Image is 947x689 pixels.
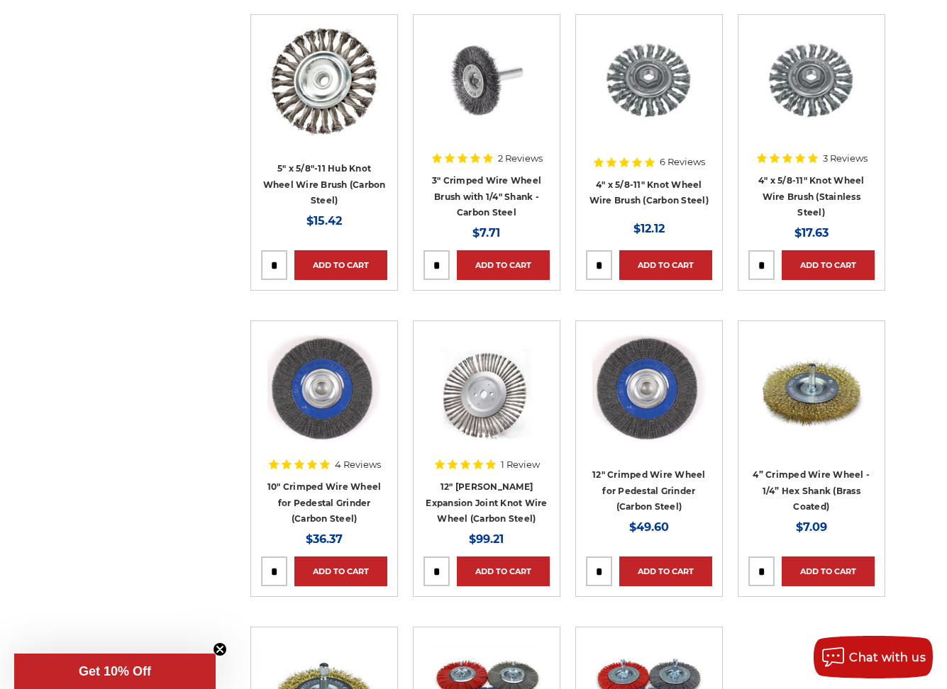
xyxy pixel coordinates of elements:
[306,532,343,546] span: $36.37
[267,331,381,444] img: 10" Crimped Wire Wheel for Pedestal Grinder
[586,331,712,457] a: 12" Crimped Wire Wheel for Pedestal Grinder
[586,25,712,151] a: 4" x 1/2" x 5/8"-11 Hub Knot Wheel Wire Brush
[79,664,151,678] span: Get 10% Off
[457,250,550,280] a: Add to Cart
[592,469,706,512] a: 12" Crimped Wire Wheel for Pedestal Grinder (Carbon Steel)
[267,481,382,524] a: 10" Crimped Wire Wheel for Pedestal Grinder (Carbon Steel)
[592,331,706,444] img: 12" Crimped Wire Wheel for Pedestal Grinder
[849,651,926,664] span: Chat with us
[629,520,669,534] span: $49.60
[457,556,550,586] a: Add to Cart
[469,532,504,546] span: $99.21
[794,226,829,240] span: $17.63
[592,25,706,138] img: 4" x 1/2" x 5/8"-11 Hub Knot Wheel Wire Brush
[660,157,705,167] span: 6 Reviews
[266,25,382,138] img: 5" x 5/8"-11 Hub Knot Wheel Wire Brush (Carbon Steel)
[755,331,868,444] img: 4 inch brass coated crimped wire wheel
[335,460,381,469] span: 4 Reviews
[823,154,868,163] span: 3 Reviews
[619,556,712,586] a: Add to Cart
[426,481,547,524] a: 12" [PERSON_NAME] Expansion Joint Knot Wire Wheel (Carbon Steel)
[498,154,543,163] span: 2 Reviews
[748,331,875,457] a: 4 inch brass coated crimped wire wheel
[14,654,216,689] div: Get 10% OffClose teaser
[423,331,550,457] a: 12" Expansion Joint Wire Wheel
[263,163,386,206] a: 5" x 5/8"-11 Hub Knot Wheel Wire Brush (Carbon Steel)
[294,556,387,586] a: Add to Cart
[814,636,933,678] button: Chat with us
[261,25,387,151] a: 5" x 5/8"-11 Hub Knot Wheel Wire Brush (Carbon Steel)
[432,175,541,218] a: 3" Crimped Wire Wheel Brush with 1/4" Shank - Carbon Steel
[758,175,865,218] a: 4" x 5/8-11" Knot Wheel Wire Brush (Stainless Steel)
[261,331,387,457] a: 10" Crimped Wire Wheel for Pedestal Grinder
[589,179,709,206] a: 4" x 5/8-11" Knot Wheel Wire Brush (Carbon Steel)
[423,349,550,444] img: 12" Expansion Joint Wire Wheel
[796,520,827,534] span: $7.09
[213,642,227,656] button: Close teaser
[619,250,712,280] a: Add to Cart
[782,556,875,586] a: Add to Cart
[748,25,875,151] a: 4" x 5/8"-11 Stainless Steel Knot Wheel Wire Brush
[294,250,387,280] a: Add to Cart
[501,460,540,469] span: 1 Review
[472,226,500,240] span: $7.71
[755,25,868,138] img: 4" x 5/8"-11 Stainless Steel Knot Wheel Wire Brush
[423,25,550,151] a: 3" Crimped Carbon Steel Wire Wheel Brush with 1/4" Shank
[753,469,870,512] a: 4” Crimped Wire Wheel - 1/4” Hex Shank (Brass Coated)
[306,214,342,228] span: $15.42
[633,222,665,235] span: $12.12
[782,250,875,280] a: Add to Cart
[430,25,543,138] img: 3" Crimped Carbon Steel Wire Wheel Brush with 1/4" Shank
